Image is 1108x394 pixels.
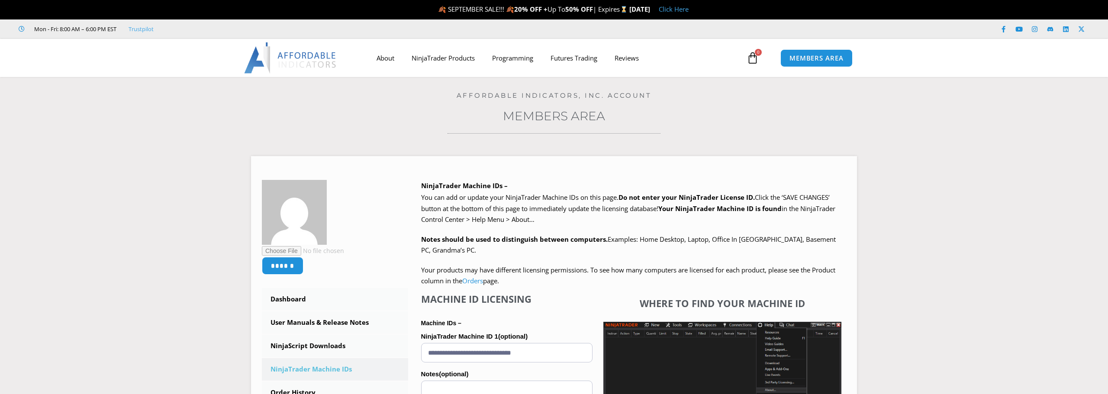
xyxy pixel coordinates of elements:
span: 🍂 SEPTEMBER SALE!!! 🍂 Up To | Expires [438,5,629,13]
label: NinjaTrader Machine ID 1 [421,330,593,343]
span: Click the ‘SAVE CHANGES’ button at the bottom of this page to immediately update the licensing da... [421,193,835,224]
span: Your products may have different licensing permissions. To see how many computers are licensed fo... [421,266,835,285]
a: Affordable Indicators, Inc. Account [457,91,652,99]
a: About [368,48,403,68]
a: Reviews [606,48,647,68]
strong: Your NinjaTrader Machine ID is found [658,204,782,213]
img: LogoAI | Affordable Indicators – NinjaTrader [244,42,337,74]
a: NinjaTrader Machine IDs [262,358,408,381]
b: Do not enter your NinjaTrader License ID. [618,193,755,202]
span: You can add or update your NinjaTrader Machine IDs on this page. [421,193,618,202]
span: (optional) [439,370,468,378]
strong: 50% OFF [565,5,593,13]
a: Trustpilot [129,24,154,34]
img: 56f165ab68d69501417601a49f403bd3280d434ea627adea2fe487a5eae767b2 [262,180,327,245]
a: NinjaScript Downloads [262,335,408,357]
label: Notes [421,368,593,381]
nav: Menu [368,48,744,68]
h4: Where to find your Machine ID [603,298,841,309]
span: (optional) [498,333,528,340]
a: Members Area [503,109,605,123]
a: MEMBERS AREA [780,49,853,67]
span: MEMBERS AREA [789,55,844,61]
b: NinjaTrader Machine IDs – [421,181,508,190]
a: 0 [734,45,772,70]
img: ⌛ [621,6,627,13]
a: Futures Trading [542,48,606,68]
span: Mon - Fri: 8:00 AM – 6:00 PM EST [32,24,116,34]
strong: 20% OFF + [514,5,548,13]
a: NinjaTrader Products [403,48,483,68]
a: Programming [483,48,542,68]
span: 0 [755,49,762,56]
a: Dashboard [262,288,408,311]
a: User Manuals & Release Notes [262,311,408,334]
strong: Machine IDs – [421,320,461,327]
a: Click Here [659,5,689,13]
strong: Notes should be used to distinguish between computers. [421,235,608,243]
a: Orders [462,276,483,285]
strong: [DATE] [629,5,650,13]
span: Examples: Home Desktop, Laptop, Office In [GEOGRAPHIC_DATA], Basement PC, Grandma’s PC. [421,235,836,255]
h4: Machine ID Licensing [421,293,593,304]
